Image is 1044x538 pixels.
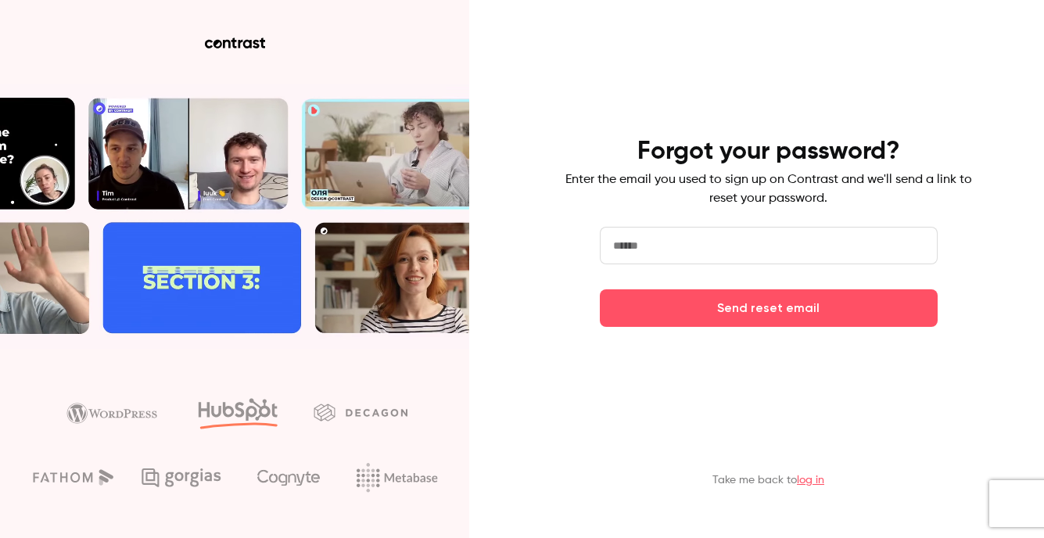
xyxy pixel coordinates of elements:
p: Take me back to [712,472,824,488]
a: log in [797,475,824,486]
h4: Forgot your password? [637,136,900,167]
button: Send reset email [600,289,938,327]
img: decagon [314,403,407,421]
p: Enter the email you used to sign up on Contrast and we'll send a link to reset your password. [565,170,972,208]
